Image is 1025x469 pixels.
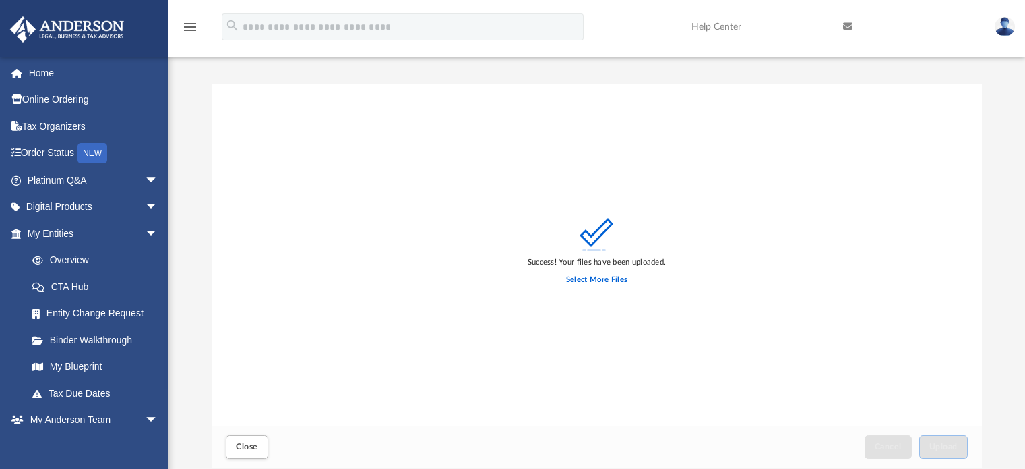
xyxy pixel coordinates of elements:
[236,443,257,451] span: Close
[19,300,179,327] a: Entity Change Request
[182,19,198,35] i: menu
[145,407,172,435] span: arrow_drop_down
[212,84,983,468] div: Upload
[9,194,179,221] a: Digital Productsarrow_drop_down
[9,167,179,194] a: Platinum Q&Aarrow_drop_down
[865,435,912,459] button: Cancel
[875,443,902,451] span: Cancel
[9,59,179,86] a: Home
[212,84,983,426] div: grid
[19,247,179,274] a: Overview
[145,194,172,221] span: arrow_drop_down
[225,18,240,33] i: search
[995,17,1015,36] img: User Pic
[145,167,172,194] span: arrow_drop_down
[6,16,128,43] img: Anderson Advisors Platinum Portal
[566,274,627,286] label: Select More Files
[528,256,666,269] div: Success! Your files have been uploaded.
[182,26,198,35] a: menu
[19,327,179,354] a: Binder Walkthrough
[19,273,179,300] a: CTA Hub
[9,86,179,113] a: Online Ordering
[19,380,179,407] a: Tax Due Dates
[77,143,107,163] div: NEW
[226,435,268,459] button: Close
[19,354,172,381] a: My Blueprint
[9,407,172,434] a: My Anderson Teamarrow_drop_down
[145,220,172,248] span: arrow_drop_down
[9,113,179,140] a: Tax Organizers
[9,140,179,167] a: Order StatusNEW
[9,220,179,247] a: My Entitiesarrow_drop_down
